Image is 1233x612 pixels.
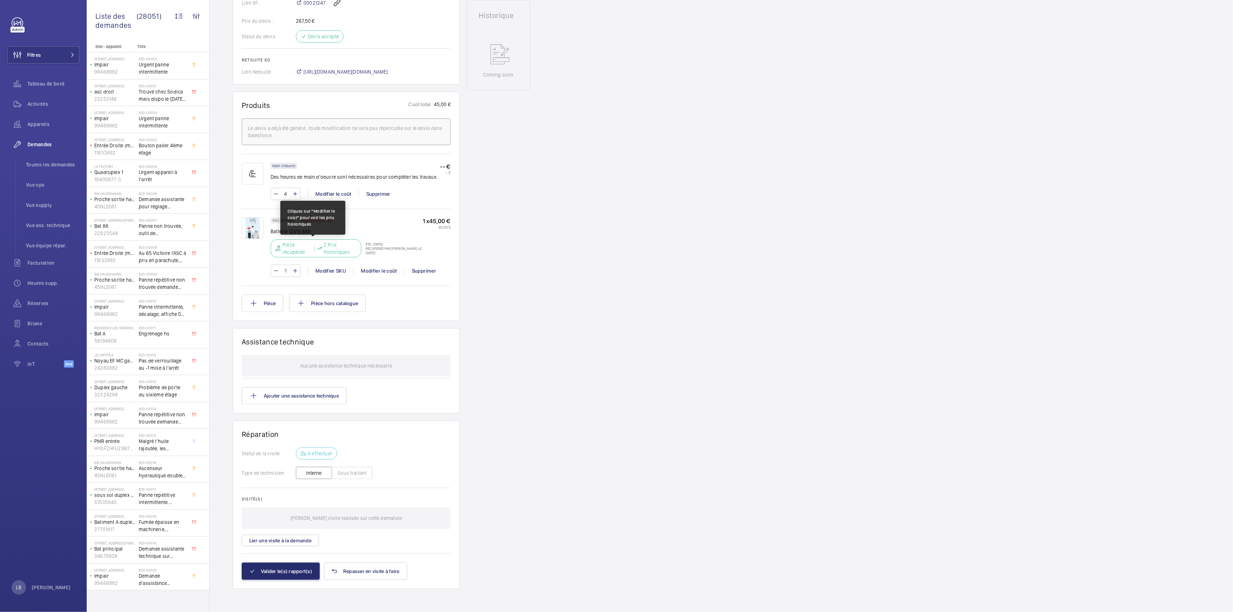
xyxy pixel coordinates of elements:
[26,222,79,229] span: Vue ass. technique
[94,272,136,276] p: 6/8 Haussmann
[94,196,136,203] p: Proche sortie hall Pelletier
[139,299,186,303] h2: R20-00010
[94,460,136,465] p: 6/8 Haussmann
[94,379,136,384] p: [STREET_ADDRESS]
[308,190,359,198] div: Modifier le coût
[94,518,136,526] p: Batiment A duplex Gauche
[139,88,186,103] span: Trouvé chez Sodica mais dispo le [DATE] [URL][DOMAIN_NAME]
[27,340,79,347] span: Contacts
[324,563,407,580] button: Repasser en visite à faire
[290,507,402,529] p: [PERSON_NAME] visite realisée sur cette demande
[242,496,450,502] h2: Visite(s)
[27,100,79,108] span: Activités
[94,465,136,472] p: Proche sortie hall Pelletier
[94,545,136,552] p: Bat principal
[26,201,79,209] span: Vue supply
[242,217,263,239] img: IdvLy3yOTS_GPTb6BL0Q7M3vkGf-Li3ZLUjCjDyzVIO12dgJ.png
[94,299,136,303] p: [STREET_ADDRESS]
[26,181,79,188] span: Vue ops
[27,300,79,307] span: Réserves
[361,242,423,246] p: ETA : [DATE]
[139,438,186,452] span: Malgré l’huile rajoutée, les vibrations continuent. Prévoir un realignement des guides ?
[242,430,450,439] h1: Réparation
[94,526,136,533] p: 27701817
[94,257,136,264] p: 11833992
[27,51,41,58] span: Filtres
[26,161,79,168] span: Toutes les demandes
[94,357,136,364] p: Noyau EF MC gauche
[139,303,186,318] span: Panne intermittente, décalage, affiche 0 au palier alors que l'appareil se trouve au 1er étage, c...
[94,164,136,169] p: La Factory
[139,57,186,61] h2: R20-00005
[242,295,283,312] button: Pièce
[353,267,404,274] div: Modifier le coût
[314,245,315,252] div: |
[139,84,186,88] h2: R20-00001
[137,44,185,49] p: Titre
[94,61,136,68] p: Impair
[242,337,314,346] h1: Assistance technique
[94,245,136,249] p: [STREET_ADDRESS]
[139,164,186,169] h2: R20-00004
[433,101,450,110] p: 45,00 €
[94,487,136,491] p: [STREET_ADDRESS]
[94,110,136,115] p: [STREET_ADDRESS]
[139,169,186,183] span: Urgent appareil à l’arrêt
[139,191,186,196] h2: R20-00006
[242,535,319,546] button: Lier une visite à la demande
[359,190,398,198] div: Supprimer
[139,572,186,587] span: Demande d'assistance technique pour réglage de l'affichage à la verticale
[94,138,136,142] p: [STREET_ADDRESS]
[94,514,136,518] p: [STREET_ADDRESS]
[94,433,136,438] p: [STREET_ADDRESS]
[94,122,136,129] p: 99468982
[27,259,79,266] span: Facturation
[332,467,372,479] button: Sous traitant
[139,249,186,264] span: Au 65 Victoire l'ASC à pris en parachute, toutes les sécu coupé, il est au 3 ème, asc sans machin...
[139,460,186,465] h2: R20-00016
[308,267,353,274] div: Modifier SKU
[139,353,186,357] h2: R20-00012
[423,217,450,225] p: 1 x 45,00 €
[94,364,136,372] p: 24283882
[242,101,270,110] h1: Produits
[94,438,136,445] p: PMR entrée
[242,163,263,185] img: muscle-sm.svg
[409,101,433,110] p: Coût total :
[94,149,136,156] p: 11833992
[272,219,293,222] p: SKU 1010185
[139,411,186,425] span: Panne répétitive non trouvée demande assistance expert technique
[139,545,186,560] span: Demande assistante technique sur Armoire KCE
[139,514,186,518] h2: R20-00018
[271,228,423,235] p: Batterie 12V 0,8Ah
[139,518,186,533] span: Fumée épaisse en machinerie, diagnostique impossible ce jour. Le client demande une expertise app...
[94,95,136,103] p: 22253146
[94,84,136,88] p: [STREET_ADDRESS]
[139,222,186,237] span: Panne non trouvée, outil de déverouillouge impératif pour le diagnostic
[271,173,437,181] p: Des heures de main d'oeuvre sont nécessaires pour compléter les travaux.
[32,584,71,591] p: [PERSON_NAME]
[94,568,136,572] p: [STREET_ADDRESS]
[94,541,136,545] p: [STREET_ADDRESS][PERSON_NAME]
[27,121,79,128] span: Appareils
[139,379,186,384] h2: R20-00013
[139,330,186,337] span: Engrenage hs
[296,68,388,75] a: [URL][DOMAIN_NAME][DOMAIN_NAME]
[139,326,186,330] h2: R20-00011
[94,391,136,398] p: 32324288
[94,115,136,122] p: Impair
[26,242,79,249] span: Vue équipe répar.
[94,572,136,580] p: Impair
[94,499,136,506] p: 51535945
[300,355,392,377] p: Aucune assistance technique nécessaire
[139,491,186,506] span: Panne repetitive intermittente. [GEOGRAPHIC_DATA]
[289,295,366,312] button: Pièce hors catalogue
[27,360,64,368] span: IoT
[94,276,136,283] p: Proche sortie hall Pelletier
[242,563,320,580] button: Valider le(s) rapport(s)
[479,12,518,19] h1: Historique
[139,407,186,411] h2: R20-00014
[139,384,186,398] span: Problème de porte du sixième étage
[94,472,136,479] p: 45NLE061
[94,491,136,499] p: sous sol duplex gauche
